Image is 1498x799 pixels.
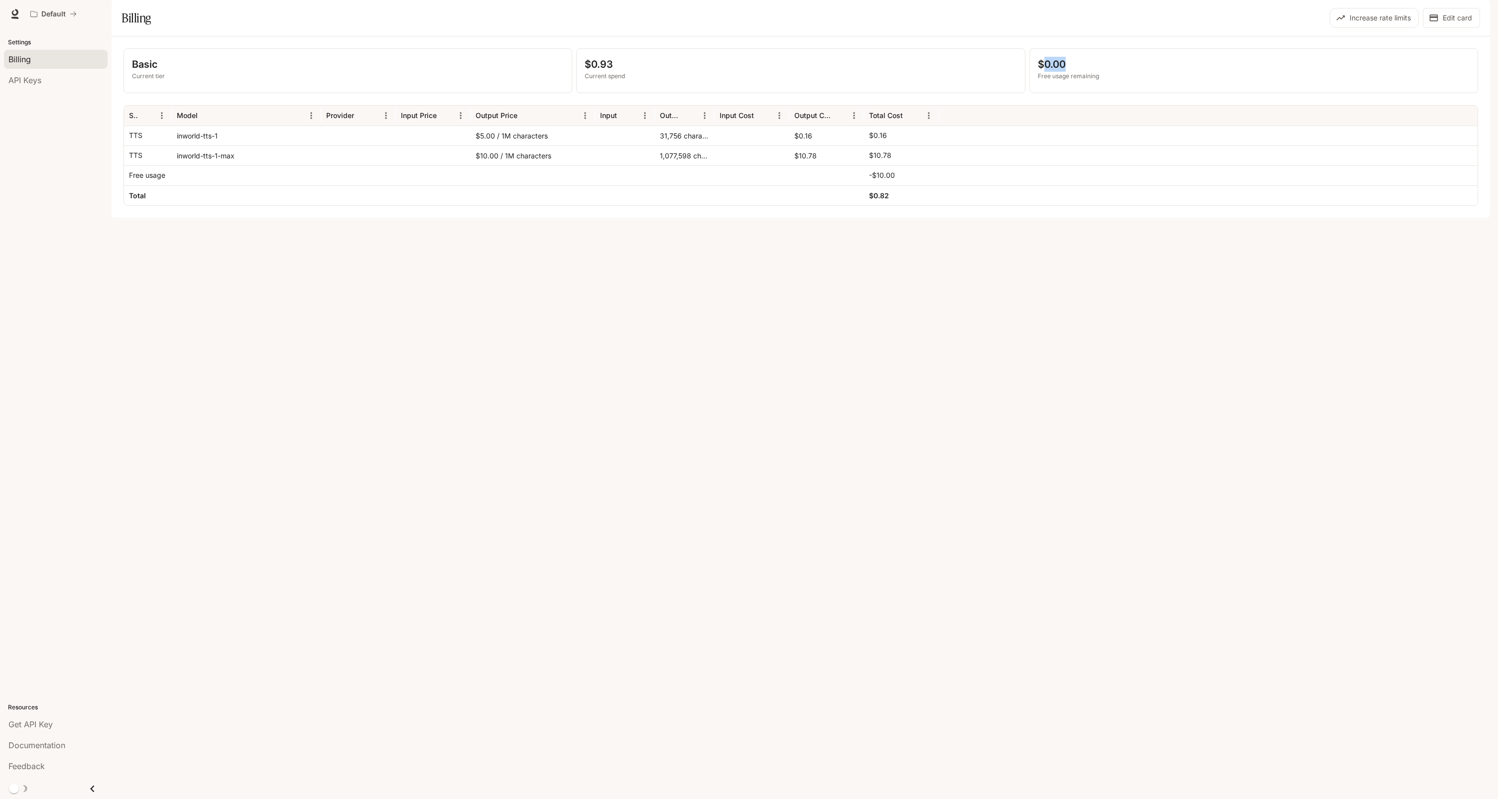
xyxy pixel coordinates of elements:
[585,72,1016,81] p: Current spend
[518,108,533,123] button: Sort
[129,170,165,180] p: Free usage
[139,108,154,123] button: Sort
[129,150,142,160] p: TTS
[304,108,319,123] button: Menu
[438,108,453,123] button: Sort
[129,191,146,201] h6: Total
[655,145,715,165] div: 1,077,598 characters
[129,111,138,120] div: Service
[129,131,142,140] p: TTS
[794,111,831,120] div: Output Cost
[471,145,595,165] div: $10.00 / 1M characters
[122,8,151,28] h1: Billing
[154,108,169,123] button: Menu
[1038,57,1470,72] p: $0.00
[401,111,437,120] div: Input Price
[697,108,712,123] button: Menu
[585,57,1016,72] p: $0.93
[682,108,697,123] button: Sort
[869,150,891,160] p: $10.78
[720,111,754,120] div: Input Cost
[172,126,321,145] div: inworld-tts-1
[26,4,81,24] button: All workspaces
[847,108,862,123] button: Menu
[453,108,468,123] button: Menu
[355,108,370,123] button: Sort
[921,108,936,123] button: Menu
[869,111,903,120] div: Total Cost
[755,108,770,123] button: Sort
[476,111,517,120] div: Output Price
[172,145,321,165] div: inworld-tts-1-max
[132,72,564,81] p: Current tier
[869,191,889,201] h6: $0.82
[132,57,564,72] p: Basic
[378,108,393,123] button: Menu
[326,111,354,120] div: Provider
[904,108,919,123] button: Sort
[869,170,895,180] p: -$10.00
[869,131,887,140] p: $0.16
[832,108,847,123] button: Sort
[600,111,617,120] div: Input
[471,126,595,145] div: $5.00 / 1M characters
[578,108,593,123] button: Menu
[41,10,66,18] p: Default
[1330,8,1419,28] button: Increase rate limits
[1038,72,1470,81] p: Free usage remaining
[655,126,715,145] div: 31,756 characters
[199,108,214,123] button: Sort
[789,126,864,145] div: $0.16
[772,108,787,123] button: Menu
[618,108,633,123] button: Sort
[789,145,864,165] div: $10.78
[637,108,652,123] button: Menu
[177,111,198,120] div: Model
[1423,8,1480,28] button: Edit card
[660,111,681,120] div: Output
